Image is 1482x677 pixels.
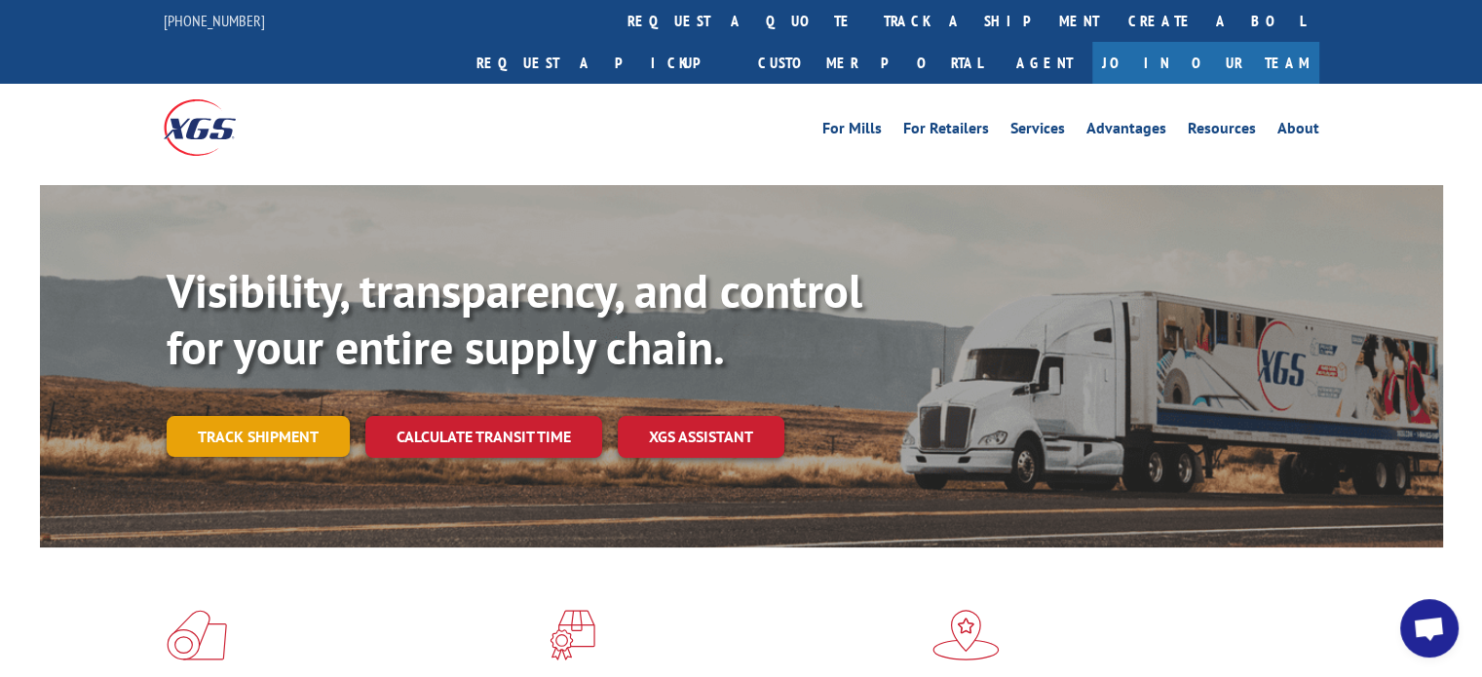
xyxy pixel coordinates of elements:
[164,11,265,30] a: [PHONE_NUMBER]
[743,42,997,84] a: Customer Portal
[1086,121,1166,142] a: Advantages
[365,416,602,458] a: Calculate transit time
[167,260,862,377] b: Visibility, transparency, and control for your entire supply chain.
[1400,599,1459,658] div: Open chat
[1010,121,1065,142] a: Services
[822,121,882,142] a: For Mills
[932,610,1000,660] img: xgs-icon-flagship-distribution-model-red
[167,610,227,660] img: xgs-icon-total-supply-chain-intelligence-red
[903,121,989,142] a: For Retailers
[462,42,743,84] a: Request a pickup
[1188,121,1256,142] a: Resources
[550,610,595,660] img: xgs-icon-focused-on-flooring-red
[618,416,784,458] a: XGS ASSISTANT
[997,42,1092,84] a: Agent
[167,416,350,457] a: Track shipment
[1092,42,1319,84] a: Join Our Team
[1277,121,1319,142] a: About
